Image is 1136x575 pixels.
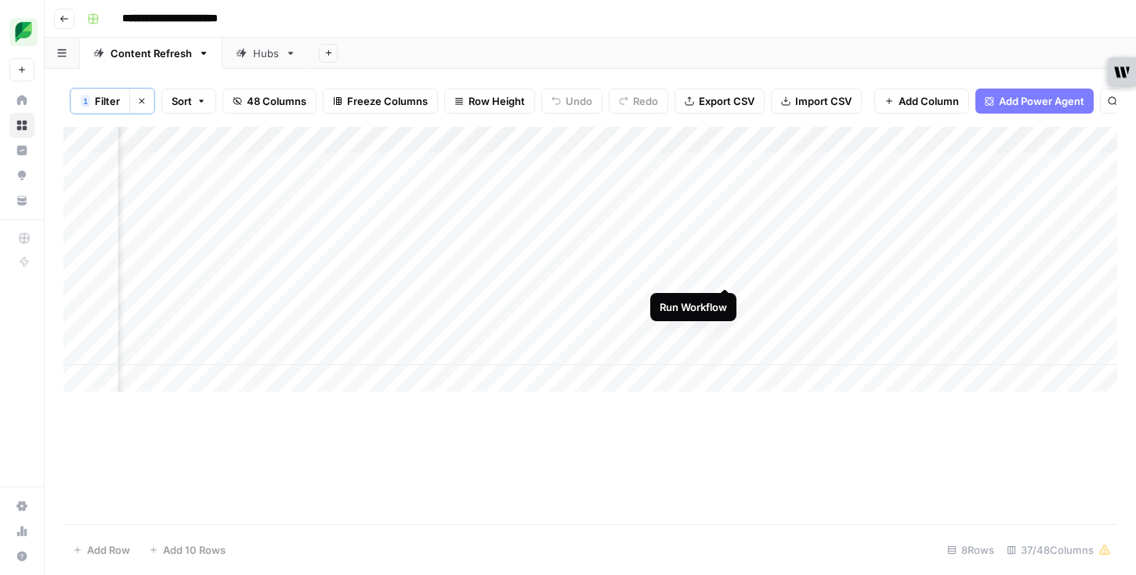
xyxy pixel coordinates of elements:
div: Content Refresh [110,45,192,61]
span: Add Column [899,93,959,109]
span: Add Power Agent [999,93,1084,109]
span: Filter [95,93,120,109]
div: 37/48 Columns [1000,537,1117,562]
div: Hubs [253,45,279,61]
button: 48 Columns [222,89,317,114]
button: Sort [161,89,216,114]
img: SproutSocial Logo [9,18,38,46]
div: Run Workflow [660,299,727,315]
div: 8 Rows [941,537,1000,562]
button: Add Column [874,89,969,114]
button: Add Power Agent [975,89,1094,114]
a: Usage [9,519,34,544]
a: Hubs [222,38,309,69]
a: Home [9,88,34,113]
span: Export CSV [699,93,754,109]
a: Browse [9,113,34,138]
button: Redo [609,89,668,114]
span: Freeze Columns [347,93,428,109]
button: Import CSV [771,89,862,114]
button: Row Height [444,89,535,114]
span: Import CSV [795,93,852,109]
button: Undo [541,89,602,114]
span: Add 10 Rows [163,542,226,558]
span: 48 Columns [247,93,306,109]
button: Workspace: SproutSocial [9,13,34,52]
a: Your Data [9,188,34,213]
span: Undo [566,93,592,109]
span: Sort [172,93,192,109]
button: Freeze Columns [323,89,438,114]
a: Content Refresh [80,38,222,69]
button: 1Filter [71,89,129,114]
button: Add 10 Rows [139,537,235,562]
div: 1 [81,95,90,107]
span: Add Row [87,542,130,558]
a: Insights [9,138,34,163]
span: Row Height [469,93,525,109]
span: Redo [633,93,658,109]
button: Help + Support [9,544,34,569]
a: Settings [9,494,34,519]
button: Export CSV [675,89,765,114]
button: Add Row [63,537,139,562]
a: Opportunities [9,163,34,188]
span: 1 [83,95,88,107]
